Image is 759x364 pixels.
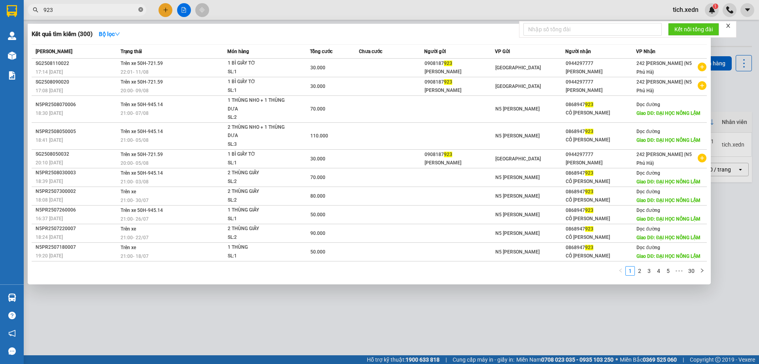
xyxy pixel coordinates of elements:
[566,109,636,117] div: CÔ [PERSON_NAME]
[310,133,328,139] span: 110.000
[36,101,118,109] div: N5PR2508070006
[663,266,673,276] li: 5
[635,267,644,275] a: 2
[228,215,287,223] div: SL: 1
[228,123,287,140] div: 2 THÙNG NHO + 1 THÙNG DƯA
[310,106,325,112] span: 70.000
[121,160,149,166] span: 20:00 - 05/08
[636,49,655,54] span: VP Nhận
[444,61,452,66] span: 923
[310,156,325,162] span: 30.000
[121,129,163,134] span: Trên xe 50H-945.14
[8,312,16,319] span: question-circle
[36,128,118,136] div: N5PR2508050005
[228,150,287,159] div: 1 BÌ GIẤY TỜ
[425,86,495,95] div: [PERSON_NAME]
[36,169,118,177] div: N5PR2508030003
[636,137,700,143] span: Giao DĐ: ĐẠI HỌC NÔNG LẬM
[228,68,287,76] div: SL: 1
[566,206,636,215] div: 0868947
[36,197,63,203] span: 18:08 [DATE]
[121,111,149,116] span: 21:00 - 07/08
[121,69,149,75] span: 22:01 - 11/08
[66,38,109,48] li: (c) 2017
[121,61,163,66] span: Trên xe 50H-721.59
[636,152,692,166] span: 242 [PERSON_NAME] (N5 Phủ Hà)
[636,79,692,93] span: 242 [PERSON_NAME] (N5 Phủ Hà)
[228,169,287,177] div: 2 THÙNG GIẤY
[566,177,636,186] div: CÔ [PERSON_NAME]
[566,68,636,76] div: [PERSON_NAME]
[698,154,706,162] span: plus-circle
[121,189,136,194] span: Trên xe
[66,30,109,36] b: [DOMAIN_NAME]
[636,216,700,222] span: Giao DĐ: ĐẠI HỌC NÔNG LẬM
[115,31,120,37] span: down
[121,49,142,54] span: Trạng thái
[86,10,105,29] img: logo.jpg
[228,113,287,122] div: SL: 2
[121,102,163,107] span: Trên xe 50H-945.14
[228,196,287,205] div: SL: 2
[566,136,636,144] div: CÔ [PERSON_NAME]
[7,5,17,17] img: logo-vxr
[495,133,540,139] span: N5 [PERSON_NAME]
[424,49,446,54] span: Người gửi
[700,268,704,273] span: right
[228,243,287,252] div: 1 THÙNG
[636,226,660,232] span: Dọc đường
[8,330,16,337] span: notification
[566,78,636,86] div: 0944297777
[36,179,63,184] span: 18:39 [DATE]
[36,49,72,54] span: [PERSON_NAME]
[36,88,63,93] span: 17:08 [DATE]
[10,51,35,88] b: Xe Đăng Nhân
[495,49,510,54] span: VP Gửi
[121,253,149,259] span: 21:00 - 18/07
[566,188,636,196] div: 0868947
[668,23,719,36] button: Kết nối tổng đài
[585,245,593,250] span: 923
[228,206,287,215] div: 1 THÙNG GIẤY
[121,198,149,203] span: 21:00 - 30/07
[228,225,287,233] div: 2 THÙNG GIẤY
[121,226,136,232] span: Trên xe
[618,268,623,273] span: left
[228,177,287,186] div: SL: 2
[359,49,382,54] span: Chưa cước
[616,266,625,276] li: Previous Page
[636,61,692,75] span: 242 [PERSON_NAME] (N5 Phủ Hà)
[310,249,325,255] span: 50.000
[36,150,118,158] div: SG2508050032
[36,137,63,143] span: 18:41 [DATE]
[495,65,541,71] span: [GEOGRAPHIC_DATA]
[425,159,495,167] div: [PERSON_NAME]
[585,170,593,176] span: 923
[36,216,63,221] span: 16:37 [DATE]
[674,25,713,34] span: Kết nối tổng đài
[138,6,143,14] span: close-circle
[495,84,541,89] span: [GEOGRAPHIC_DATA]
[566,101,636,109] div: 0868947
[616,266,625,276] button: left
[444,79,452,85] span: 923
[654,266,663,276] li: 4
[697,266,707,276] button: right
[121,170,163,176] span: Trên xe 50H-945.14
[636,198,700,203] span: Giao DĐ: ĐẠI HỌC NÔNG LẬM
[36,206,118,214] div: N5PR2507260006
[566,252,636,260] div: CÔ [PERSON_NAME]
[227,49,249,54] span: Món hàng
[228,187,287,196] div: 2 THÙNG GIẤY
[121,245,136,250] span: Trên xe
[8,51,16,60] img: warehouse-icon
[228,159,287,168] div: SL: 1
[8,32,16,40] img: warehouse-icon
[121,88,149,93] span: 20:00 - 09/08
[310,84,325,89] span: 30.000
[310,212,325,217] span: 50.000
[36,253,63,259] span: 19:20 [DATE]
[495,193,540,199] span: N5 [PERSON_NAME]
[636,129,660,134] span: Dọc đường
[566,151,636,159] div: 0944297777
